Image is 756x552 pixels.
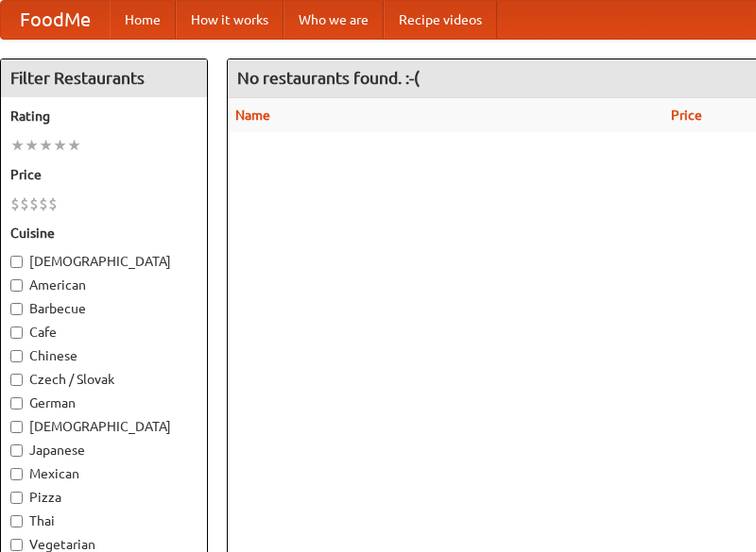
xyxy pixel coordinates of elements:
a: Home [110,1,176,39]
input: Czech / Slovak [10,374,23,386]
label: German [10,393,198,412]
label: Mexican [10,464,198,483]
label: Chinese [10,346,198,365]
li: $ [10,193,20,214]
label: Cafe [10,323,198,342]
label: Japanese [10,441,198,460]
label: Czech / Slovak [10,370,198,389]
input: German [10,397,23,410]
input: Chinese [10,350,23,362]
li: $ [48,193,58,214]
label: Barbecue [10,299,198,318]
a: How it works [176,1,283,39]
label: Pizza [10,488,198,507]
label: [DEMOGRAPHIC_DATA] [10,252,198,271]
h5: Rating [10,107,198,125]
li: ★ [53,135,67,156]
input: Mexican [10,468,23,480]
input: [DEMOGRAPHIC_DATA] [10,256,23,268]
input: [DEMOGRAPHIC_DATA] [10,421,23,433]
h5: Cuisine [10,224,198,243]
a: Price [671,108,702,123]
a: Who we are [283,1,384,39]
label: Thai [10,511,198,530]
input: American [10,279,23,292]
li: ★ [25,135,39,156]
input: Vegetarian [10,539,23,551]
h5: Price [10,165,198,184]
li: ★ [67,135,81,156]
input: Barbecue [10,303,23,315]
ng-pluralize: No restaurants found. :-( [237,69,420,87]
input: Pizza [10,492,23,504]
label: American [10,276,198,294]
li: ★ [39,135,53,156]
input: Japanese [10,444,23,457]
li: $ [29,193,39,214]
li: $ [39,193,48,214]
label: [DEMOGRAPHIC_DATA] [10,417,198,436]
input: Cafe [10,326,23,339]
input: Thai [10,515,23,527]
a: FoodMe [1,1,110,39]
a: Name [235,108,270,123]
a: Recipe videos [384,1,497,39]
li: $ [20,193,29,214]
li: ★ [10,135,25,156]
h4: Filter Restaurants [1,59,207,97]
